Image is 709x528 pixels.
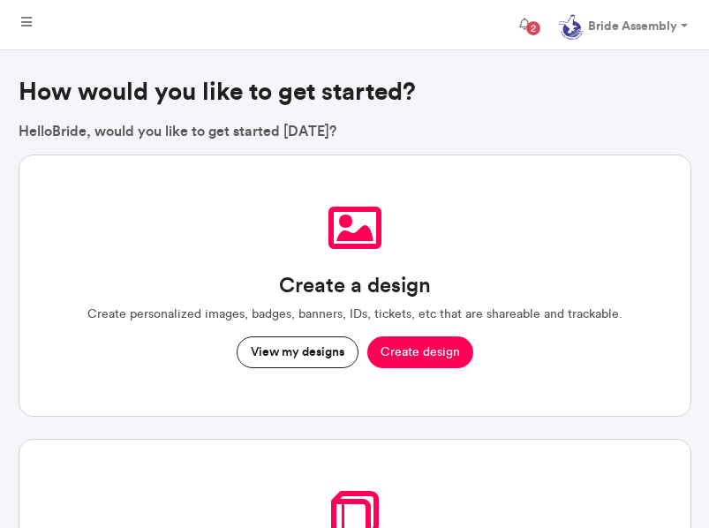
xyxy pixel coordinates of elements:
h3: Create a design [279,273,431,298]
iframe: chat widget [635,457,691,510]
a: Bride Assembly [544,7,702,42]
h3: How would you like to get started? [19,77,691,107]
strong: Bride Assembly [588,18,677,34]
p: Hello Bride , would you like to get started [DATE]? [19,121,691,140]
p: Create personalized images, badges, banners, IDs, tickets, etc that are shareable and trackable. [87,305,622,323]
img: profile dp [558,14,585,41]
button: View my designs [237,336,358,368]
button: Create design [367,336,473,368]
button: 2 [505,7,544,42]
span: 2 [526,21,540,35]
